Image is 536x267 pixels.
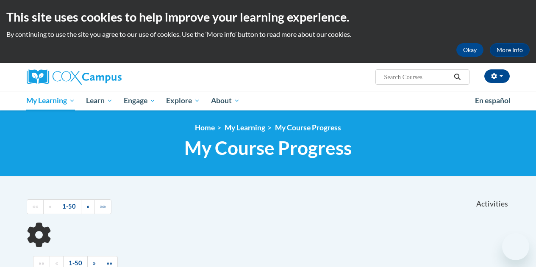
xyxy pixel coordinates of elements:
a: End [94,199,111,214]
span: » [93,259,96,267]
p: By continuing to use the site you agree to our use of cookies. Use the ‘More info’ button to read... [6,30,530,39]
a: En español [469,92,516,110]
input: Search Courses [383,72,451,82]
span: Learn [86,96,113,106]
span: « [55,259,58,267]
a: Next [81,199,95,214]
span: »» [106,259,112,267]
span: My Learning [26,96,75,106]
button: Account Settings [484,69,510,83]
a: More Info [490,43,530,57]
a: About [206,91,245,110]
a: My Learning [21,91,81,110]
a: My Course Progress [275,123,341,132]
button: Okay [456,43,483,57]
a: Engage [118,91,161,110]
a: Previous [43,199,57,214]
iframe: Button to launch messaging window [502,233,529,260]
span: « [49,203,52,210]
h2: This site uses cookies to help improve your learning experience. [6,8,530,25]
span: En español [475,96,511,105]
span: Activities [476,199,508,209]
span: Engage [124,96,156,106]
span: «« [39,259,44,267]
a: Home [195,123,215,132]
a: Explore [161,91,206,110]
span: «« [32,203,38,210]
span: About [211,96,240,106]
a: 1-50 [57,199,81,214]
a: Begining [27,199,44,214]
span: » [86,203,89,210]
span: Explore [166,96,200,106]
button: Search [451,72,464,82]
span: My Course Progress [184,137,352,159]
a: Learn [81,91,118,110]
span: »» [100,203,106,210]
a: Cox Campus [27,69,179,85]
div: Main menu [20,91,516,110]
img: Cox Campus [27,69,122,85]
a: My Learning [225,123,265,132]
